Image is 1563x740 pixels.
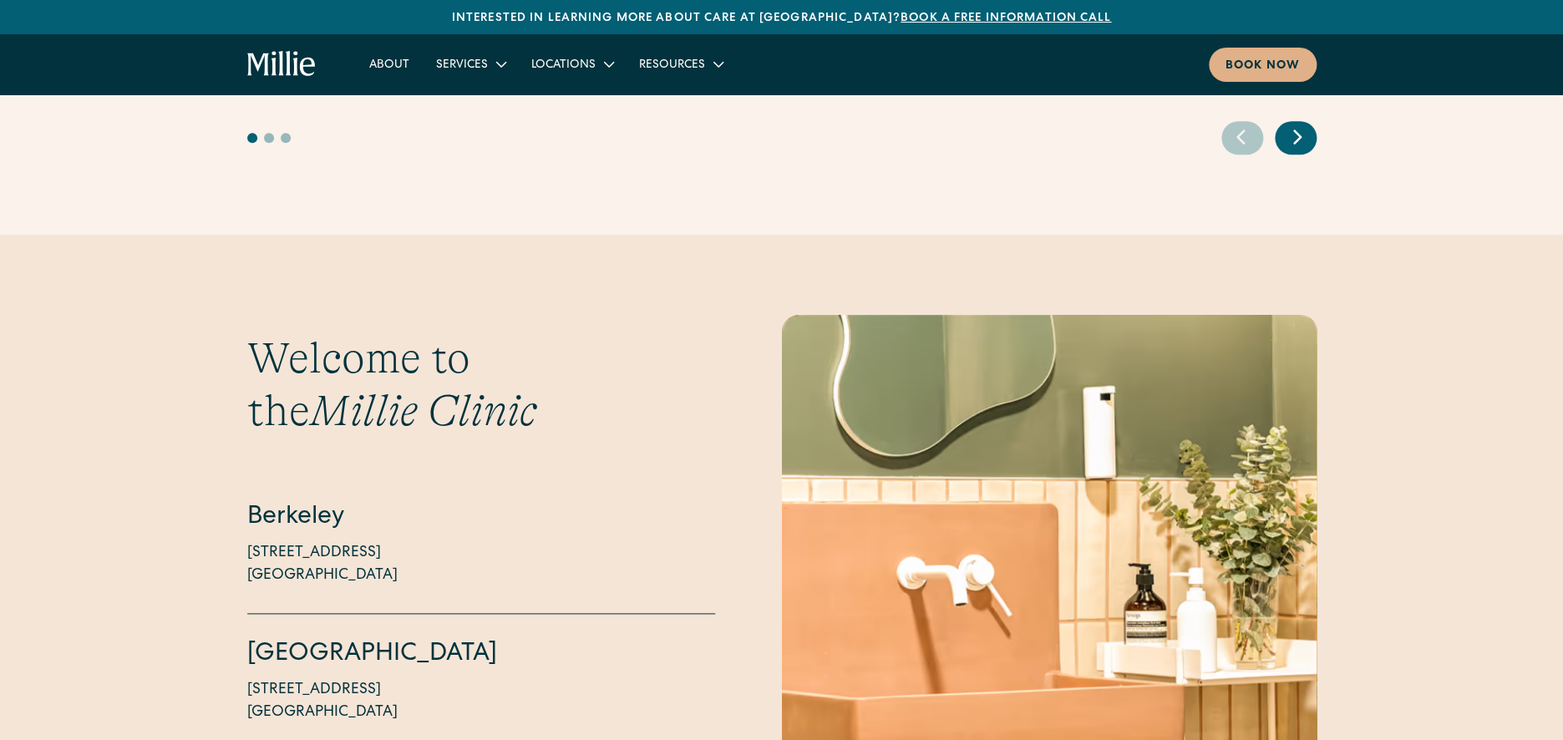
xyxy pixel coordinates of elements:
a: About [356,50,423,78]
div: Services [436,57,488,74]
p: [STREET_ADDRESS] [GEOGRAPHIC_DATA] [247,679,398,724]
a: [STREET_ADDRESS][GEOGRAPHIC_DATA] [247,679,398,724]
div: Book now [1226,58,1300,75]
div: Previous slide [1221,121,1263,155]
button: Go to slide 2 [264,133,274,143]
div: Locations [531,57,596,74]
div: Resources [639,57,705,74]
h4: Berkeley [247,500,715,535]
a: Book now [1209,48,1317,82]
div: Services [423,50,518,78]
h3: Welcome to the [247,332,715,437]
p: [STREET_ADDRESS] [GEOGRAPHIC_DATA] [247,542,398,587]
button: Go to slide 3 [281,133,291,143]
div: Locations [518,50,626,78]
a: [STREET_ADDRESS][GEOGRAPHIC_DATA] [247,542,398,587]
a: home [247,51,317,78]
div: Next slide [1275,121,1317,155]
h4: [GEOGRAPHIC_DATA] [247,637,715,672]
button: Go to slide 1 [247,133,257,143]
span: Millie Clinic [310,386,536,436]
div: Resources [626,50,735,78]
a: Book a free information call [901,13,1111,24]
